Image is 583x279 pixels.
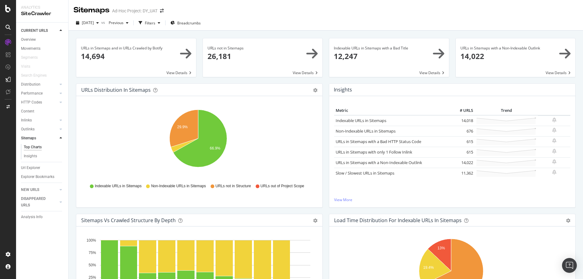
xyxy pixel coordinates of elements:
[136,18,163,28] button: Filters
[21,108,34,115] div: Content
[86,238,96,243] text: 100%
[73,18,101,28] button: [DATE]
[450,136,475,147] td: 615
[21,10,63,17] div: SiteCrawler
[21,196,52,209] div: DISAPPEARED URLS
[21,126,35,133] div: Outlinks
[336,118,386,123] a: Indexable URLs in Sitemaps
[73,5,110,15] div: Sitemaps
[177,125,188,129] text: 29.9%
[562,258,577,273] div: Open Intercom Messenger
[552,149,556,154] div: bell-plus
[552,138,556,143] div: bell-plus
[21,196,58,209] a: DISAPPEARED URLS
[89,251,96,255] text: 75%
[216,184,251,189] span: URLs not in Structure
[21,5,63,10] div: Analytics
[21,36,36,43] div: Overview
[21,81,58,88] a: Distribution
[21,45,40,52] div: Movements
[450,157,475,168] td: 14,022
[21,108,64,115] a: Content
[21,126,58,133] a: Outlinks
[21,174,54,180] div: Explorer Bookmarks
[101,20,106,25] span: vs
[423,266,434,270] text: 19.4%
[450,147,475,157] td: 615
[112,8,157,14] div: Ad-Hoc Project: DY_UAT
[438,246,445,250] text: 13%
[336,160,422,165] a: URLs in Sitemaps with a Non-Indexable Outlink
[336,139,421,144] a: URLs in Sitemaps with a Bad HTTP Status Code
[151,184,206,189] span: Non-Indexable URLs in Sitemaps
[160,9,164,13] div: arrow-right-arrow-left
[210,146,220,150] text: 66.9%
[21,165,40,171] div: Url Explorer
[106,20,124,25] span: Previous
[21,117,58,124] a: Inlinks
[552,117,556,122] div: bell-plus
[313,218,317,223] div: gear
[21,214,64,220] a: Analysis Info
[81,87,151,93] div: URLs Distribution in Sitemaps
[450,126,475,136] td: 676
[21,90,43,97] div: Performance
[24,153,37,159] div: Insights
[21,99,42,106] div: HTTP Codes
[168,18,203,28] button: Breadcrumbs
[21,54,44,61] a: Segments
[21,63,36,70] a: Visits
[313,88,317,92] div: gear
[106,18,131,28] button: Previous
[21,27,58,34] a: CURRENT URLS
[24,144,42,150] div: Top Charts
[21,187,39,193] div: NEW URLS
[475,106,538,115] th: Trend
[21,187,58,193] a: NEW URLS
[566,218,570,223] div: gear
[21,135,36,142] div: Sitemaps
[21,81,40,88] div: Distribution
[334,217,462,223] div: Load Time Distribution for Indexable URLs in Sitemaps
[21,36,64,43] a: Overview
[21,135,58,142] a: Sitemaps
[82,20,94,25] span: 2025 Oct. 1st
[21,63,30,70] div: Visits
[334,106,450,115] th: Metric
[21,72,47,79] div: Search Engines
[450,106,475,115] th: # URLS
[21,174,64,180] a: Explorer Bookmarks
[21,27,48,34] div: CURRENT URLS
[145,20,155,26] div: Filters
[21,90,58,97] a: Performance
[24,144,64,150] a: Top Charts
[336,149,412,155] a: URLs in Sitemaps with only 1 Follow Inlink
[334,197,570,202] a: View More
[21,45,64,52] a: Movements
[21,99,58,106] a: HTTP Codes
[552,170,556,175] div: bell-plus
[21,117,32,124] div: Inlinks
[81,106,315,178] svg: A chart.
[336,128,396,134] a: Non-Indexable URLs in Sitemaps
[24,153,64,159] a: Insights
[261,184,304,189] span: URLs out of Project Scope
[552,128,556,133] div: bell-plus
[334,86,352,94] h4: Insights
[450,168,475,178] td: 11,362
[21,214,43,220] div: Analysis Info
[21,72,53,79] a: Search Engines
[552,159,556,164] div: bell-plus
[177,20,201,26] span: Breadcrumbs
[21,165,64,171] a: Url Explorer
[450,115,475,126] td: 14,018
[336,170,394,176] a: Slow / Slowest URLs in Sitemaps
[89,263,96,267] text: 50%
[95,184,141,189] span: Indexable URLs in Sitemaps
[21,54,38,61] div: Segments
[81,217,176,223] div: Sitemaps vs Crawled Structure by Depth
